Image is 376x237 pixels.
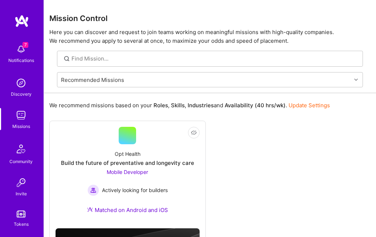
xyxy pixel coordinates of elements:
[14,76,28,90] img: discovery
[71,55,357,62] input: Find Mission...
[354,78,358,82] i: icon Chevron
[14,220,29,228] div: Tokens
[8,57,34,64] div: Notifications
[225,102,286,109] b: Availability (40 hrs/wk)
[49,14,371,23] h3: Mission Control
[107,169,148,175] span: Mobile Developer
[14,42,28,57] img: bell
[12,122,30,130] div: Missions
[15,14,29,28] img: logo
[87,206,168,214] div: Matched on Android and iOS
[115,150,140,158] div: Opt Health
[56,127,200,223] a: Opt HealthBuild the future of preventative and longevity careMobile Developer Actively looking fo...
[154,102,168,109] b: Roles
[289,102,330,109] a: Update Settings
[102,186,168,194] span: Actively looking for builders
[63,55,71,63] i: icon SearchGrey
[11,90,32,98] div: Discovery
[14,108,28,122] img: teamwork
[188,102,214,109] b: Industries
[49,28,371,45] p: Here you can discover and request to join teams working on meaningful missions with high-quality ...
[12,140,30,158] img: Community
[49,101,330,109] p: We recommend missions based on your , , and .
[171,102,185,109] b: Skills
[9,158,33,165] div: Community
[14,175,28,190] img: Invite
[87,184,99,196] img: Actively looking for builders
[61,159,194,167] div: Build the future of preventative and longevity care
[17,211,25,217] img: tokens
[16,190,27,197] div: Invite
[23,42,28,48] span: 7
[87,207,93,212] img: Ateam Purple Icon
[61,76,124,83] div: Recommended Missions
[191,130,197,136] i: icon EyeClosed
